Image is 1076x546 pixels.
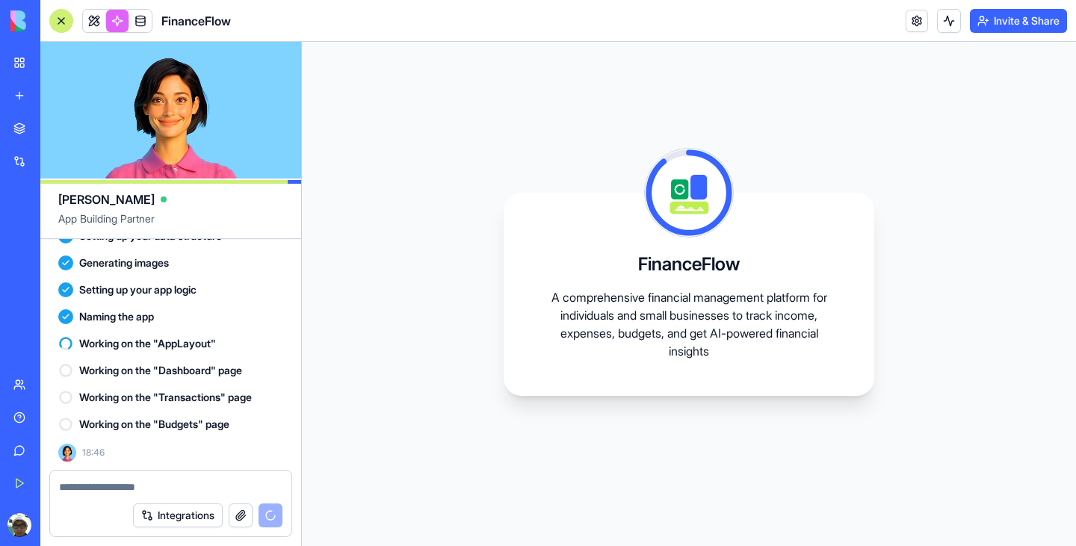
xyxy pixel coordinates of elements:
[58,211,283,238] span: App Building Partner
[79,390,252,405] span: Working on the "Transactions" page
[638,252,740,276] h3: FinanceFlow
[970,9,1067,33] button: Invite & Share
[58,444,76,462] img: Ella_00000_wcx2te.png
[10,10,103,31] img: logo
[58,190,155,208] span: [PERSON_NAME]
[7,513,31,537] img: ACg8ocKk59A15UZ0SH3MbVh-GaKECj9-OPDvijoRS-kszrgvv45NvAcG=s96-c
[82,447,105,459] span: 18:46
[79,336,216,351] span: Working on the "AppLayout"
[79,309,154,324] span: Naming the app
[79,417,229,432] span: Working on the "Budgets" page
[133,503,223,527] button: Integrations
[79,282,197,297] span: Setting up your app logic
[79,363,242,378] span: Working on the "Dashboard" page
[79,255,169,270] span: Generating images
[539,288,838,360] p: A comprehensive financial management platform for individuals and small businesses to track incom...
[161,12,231,30] span: FinanceFlow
